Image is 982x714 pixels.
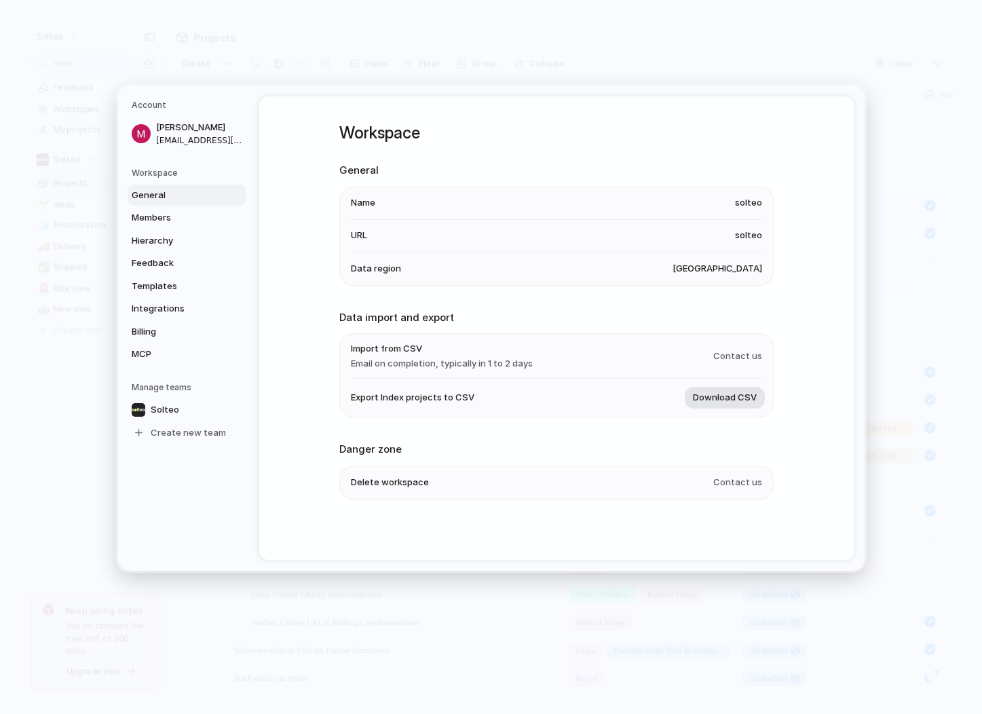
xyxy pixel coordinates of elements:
span: Data region [351,262,401,276]
span: Integrations [132,302,219,316]
a: MCP [128,343,246,365]
h2: Data import and export [339,310,774,326]
span: Create new team [151,426,226,440]
span: Billing [132,325,219,339]
span: Contact us [713,350,762,363]
h5: Account [132,99,246,111]
span: Solteo [151,403,179,417]
button: Download CSV [685,387,765,409]
a: Feedback [128,252,246,274]
span: URL [351,229,367,243]
h1: Workspace [339,121,774,145]
span: Import from CSV [351,342,533,356]
span: Export Index projects to CSV [351,392,474,405]
h2: Danger zone [339,442,774,457]
a: Hierarchy [128,230,246,252]
h5: Workspace [132,167,246,179]
span: Hierarchy [132,234,219,248]
span: Feedback [132,257,219,270]
span: Download CSV [693,392,757,405]
a: Create new team [128,422,246,444]
a: [PERSON_NAME][EMAIL_ADDRESS][DOMAIN_NAME] [128,117,246,151]
h5: Manage teams [132,381,246,394]
span: [GEOGRAPHIC_DATA] [673,262,762,276]
a: Members [128,207,246,229]
span: solteo [735,197,762,210]
a: Integrations [128,298,246,320]
span: Contact us [713,476,762,489]
span: Delete workspace [351,476,429,489]
a: Templates [128,276,246,297]
span: Templates [132,280,219,293]
span: solteo [735,229,762,243]
a: Billing [128,321,246,343]
span: Email on completion, typically in 1 to 2 days [351,357,533,371]
span: General [132,189,219,202]
a: Solteo [128,399,246,421]
a: General [128,185,246,206]
span: MCP [132,347,219,361]
h2: General [339,163,774,178]
span: Members [132,211,219,225]
span: Name [351,197,375,210]
span: [PERSON_NAME] [156,121,243,134]
span: [EMAIL_ADDRESS][DOMAIN_NAME] [156,134,243,147]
